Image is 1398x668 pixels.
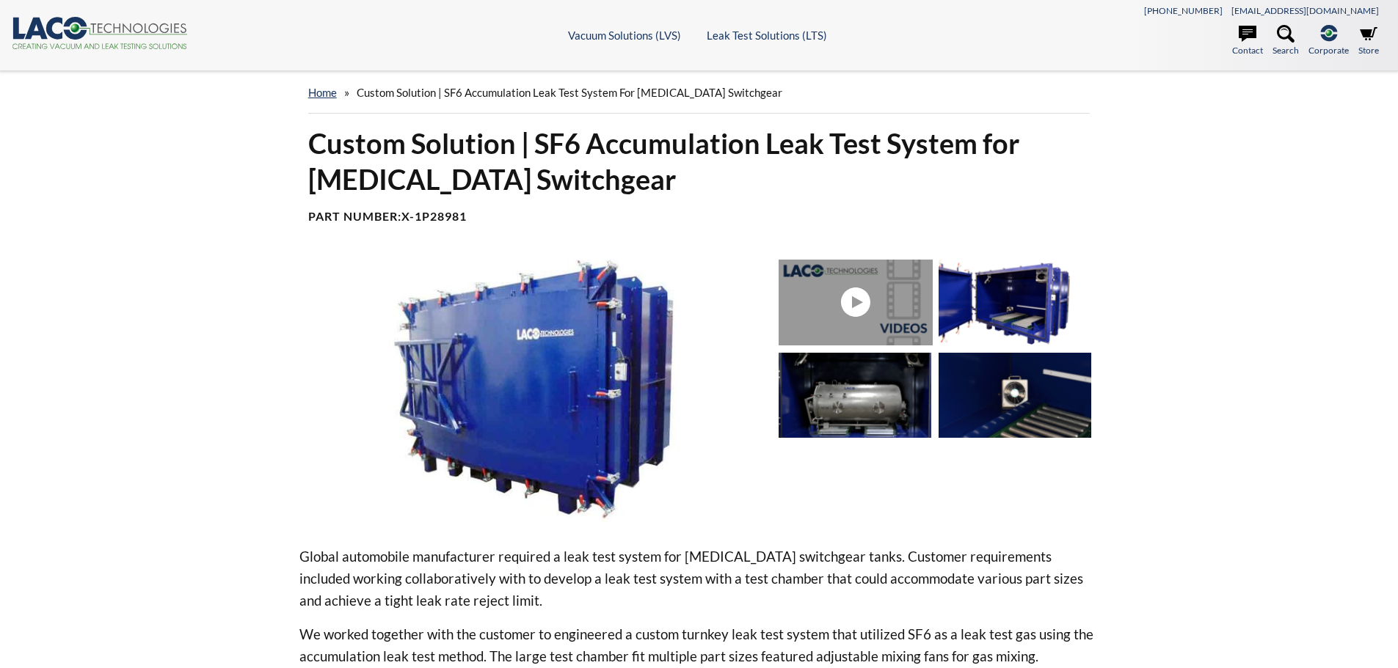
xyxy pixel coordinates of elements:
h1: Custom Solution | SF6 Accumulation Leak Test System for [MEDICAL_DATA] Switchgear [308,125,1091,198]
p: We worked together with the customer to engineered a custom turnkey leak test system that utilize... [299,623,1099,667]
img: SF6 Accumulation leak test system for high voltage switchgear, door open view [939,260,1091,345]
h4: Part Number: [308,209,1091,224]
a: Leak Test Solutions (LTS) [707,29,827,42]
a: X1P28981 Video [779,260,939,345]
a: [EMAIL_ADDRESS][DOMAIN_NAME] [1231,5,1379,16]
span: Corporate [1308,43,1349,57]
img: SF6 Accumulation leak test system for high voltage switchgear, door open view [299,260,768,522]
p: Global automobile manufacturer required a leak test system for [MEDICAL_DATA] switchgear tanks. C... [299,546,1099,612]
a: Search [1273,25,1299,57]
div: » [308,72,1091,114]
b: X-1P28981 [401,209,467,223]
span: Custom Solution | SF6 Accumulation Leak Test System for [MEDICAL_DATA] Switchgear [357,86,782,99]
img: SF6 Accumulation leak test system for high voltage switchgear, door open view with test chamber [779,353,931,438]
a: Store [1358,25,1379,57]
img: SF6 Accumulation leak test system for high voltage switchgear, internal fan [939,353,1091,438]
a: [PHONE_NUMBER] [1144,5,1223,16]
a: Contact [1232,25,1263,57]
a: Vacuum Solutions (LVS) [568,29,681,42]
a: home [308,86,337,99]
